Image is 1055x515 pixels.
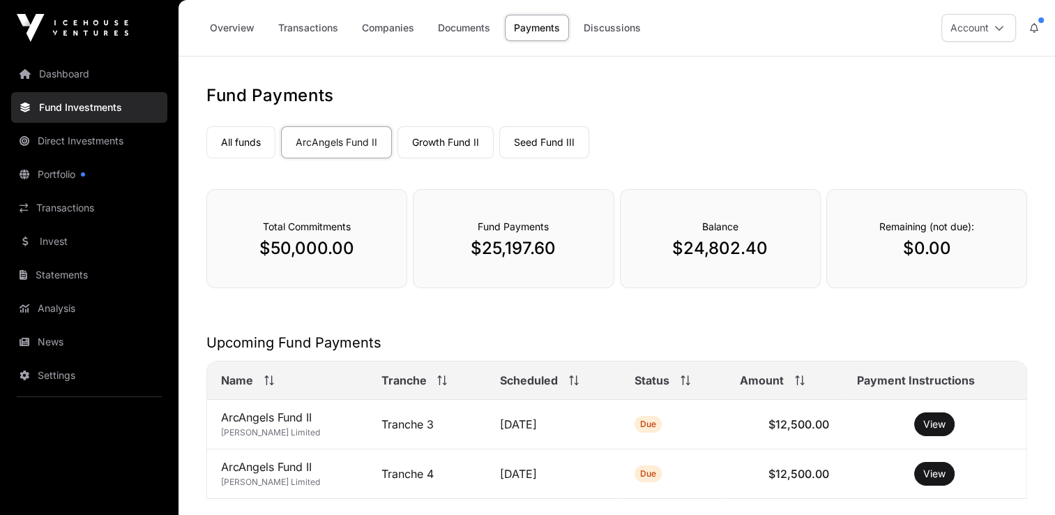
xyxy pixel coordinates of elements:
[640,419,656,430] span: Due
[207,449,367,499] td: ArcAngels Fund II
[11,260,167,290] a: Statements
[263,221,351,232] span: Total Commitments
[11,327,167,357] a: News
[505,15,569,41] a: Payments
[367,449,485,499] td: Tranche 4
[11,159,167,190] a: Portfolio
[353,15,423,41] a: Companies
[856,372,974,389] span: Payment Instructions
[478,221,549,232] span: Fund Payments
[441,237,585,260] p: $25,197.60
[17,14,128,42] img: Icehouse Ventures Logo
[879,221,974,232] span: Remaining (not due):
[367,400,485,449] td: Tranche 3
[500,372,558,389] span: Scheduled
[207,400,367,449] td: ArcAngels Fund II
[640,468,656,479] span: Due
[855,237,999,260] p: $0.00
[941,14,1016,42] button: Account
[914,412,955,436] button: View
[740,372,784,389] span: Amount
[702,221,738,232] span: Balance
[397,126,494,158] a: Growth Fund II
[206,126,275,158] a: All funds
[985,448,1055,515] iframe: Chat Widget
[281,126,392,158] a: ArcAngels Fund II
[768,467,828,481] span: $12,500.00
[486,449,621,499] td: [DATE]
[221,372,253,389] span: Name
[221,427,320,438] span: [PERSON_NAME] Limited
[206,84,1027,107] h1: Fund Payments
[768,417,828,431] span: $12,500.00
[206,333,1027,352] h2: Upcoming Fund Payments
[221,477,320,487] span: [PERSON_NAME] Limited
[635,372,669,389] span: Status
[201,15,264,41] a: Overview
[11,126,167,156] a: Direct Investments
[914,462,955,486] button: View
[429,15,499,41] a: Documents
[235,237,379,260] p: $50,000.00
[486,400,621,449] td: [DATE]
[11,293,167,324] a: Analysis
[269,15,347,41] a: Transactions
[11,59,167,89] a: Dashboard
[648,237,792,260] p: $24,802.40
[575,15,650,41] a: Discussions
[11,92,167,123] a: Fund Investments
[11,193,167,223] a: Transactions
[11,360,167,391] a: Settings
[381,372,426,389] span: Tranche
[499,126,589,158] a: Seed Fund III
[11,226,167,257] a: Invest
